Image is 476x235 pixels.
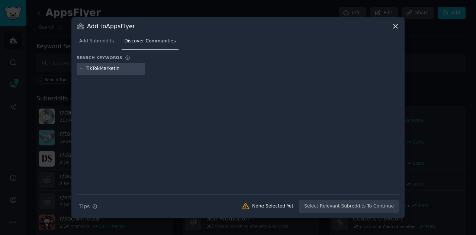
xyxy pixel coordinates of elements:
div: None Selected Yet [252,203,293,210]
span: Add Subreddits [79,38,114,45]
h3: Search keywords [77,55,122,60]
button: Tips [77,200,100,213]
span: Discover Communities [124,38,176,45]
span: Tips [79,203,90,210]
input: New Keyword [86,65,142,72]
a: Add Subreddits [77,35,116,51]
h3: Add to AppsFlyer [87,22,135,30]
a: Discover Communities [122,35,178,51]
